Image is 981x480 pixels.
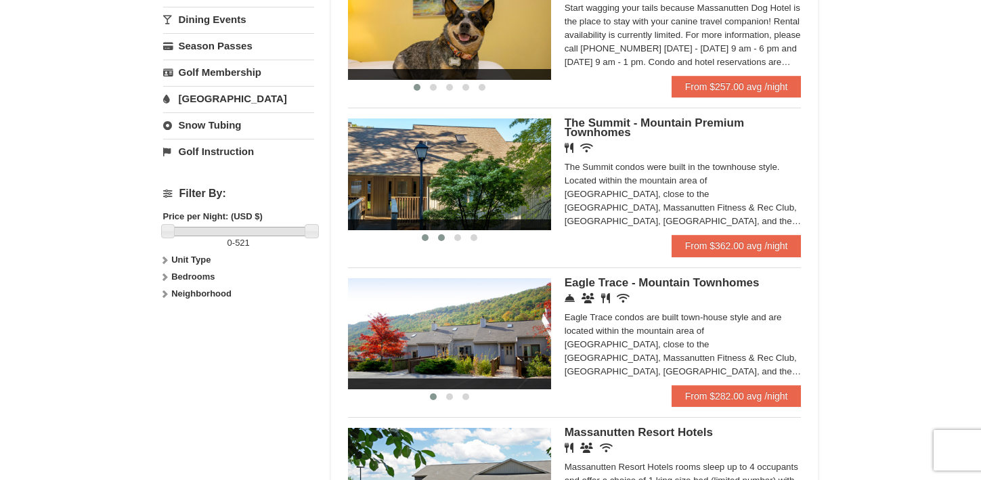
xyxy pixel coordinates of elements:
i: Wireless Internet (free) [600,443,613,453]
div: Eagle Trace condos are built town-house style and are located within the mountain area of [GEOGRA... [565,311,802,378]
span: 521 [235,238,250,248]
a: [GEOGRAPHIC_DATA] [163,86,314,111]
div: The Summit condos were built in the townhouse style. Located within the mountain area of [GEOGRAP... [565,160,802,228]
i: Wireless Internet (free) [617,293,630,303]
a: From $362.00 avg /night [672,235,802,257]
a: Golf Instruction [163,139,314,164]
a: Golf Membership [163,60,314,85]
strong: Unit Type [171,255,211,265]
span: 0 [227,238,232,248]
a: From $257.00 avg /night [672,76,802,97]
a: From $282.00 avg /night [672,385,802,407]
i: Banquet Facilities [580,443,593,453]
i: Concierge Desk [565,293,575,303]
a: Snow Tubing [163,112,314,137]
i: Wireless Internet (free) [580,143,593,153]
h4: Filter By: [163,188,314,200]
label: - [163,236,314,250]
i: Restaurant [565,143,573,153]
i: Conference Facilities [582,293,594,303]
div: Start wagging your tails because Massanutten Dog Hotel is the place to stay with your canine trav... [565,1,802,69]
strong: Bedrooms [171,271,215,282]
i: Restaurant [601,293,610,303]
a: Dining Events [163,7,314,32]
span: Massanutten Resort Hotels [565,426,713,439]
span: The Summit - Mountain Premium Townhomes [565,116,744,139]
strong: Price per Night: (USD $) [163,211,263,221]
span: Eagle Trace - Mountain Townhomes [565,276,760,289]
strong: Neighborhood [171,288,232,299]
a: Season Passes [163,33,314,58]
i: Restaurant [565,443,573,453]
